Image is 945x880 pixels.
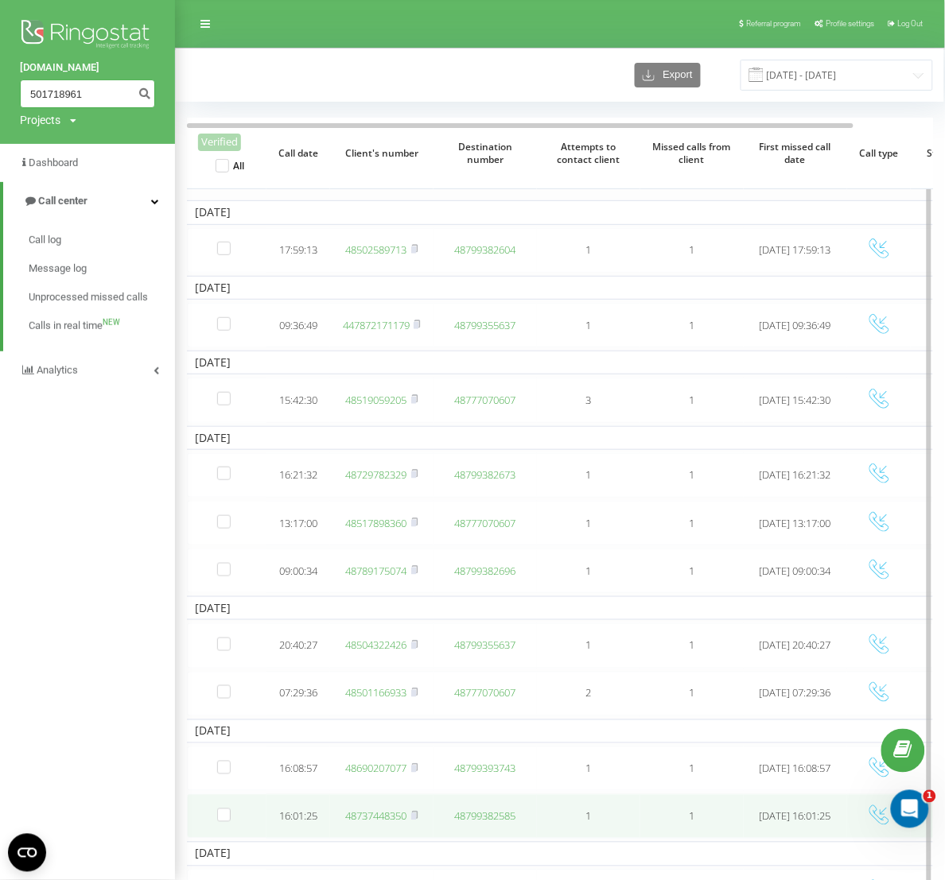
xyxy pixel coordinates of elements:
span: 1 [586,809,592,824]
a: [DOMAIN_NAME] [20,60,155,76]
td: 09:00:34 [266,549,330,593]
span: 1 [690,686,695,700]
a: 48517898360 [346,516,407,530]
a: 48501166933 [346,686,407,700]
span: [DATE] 07:29:36 [760,686,831,700]
span: Referral program [747,19,802,28]
span: [DATE] 17:59:13 [760,242,831,257]
span: 2 [586,686,592,700]
span: [DATE] 16:01:25 [760,809,831,824]
a: 48504322426 [346,638,407,653]
span: Profile settings [826,19,875,28]
span: 1 [586,516,592,530]
a: 447872171179 [343,318,410,332]
td: 13:17:00 [266,501,330,545]
a: 48777070607 [455,393,516,407]
a: 48799382696 [455,564,516,578]
span: 1 [924,790,936,803]
td: 16:01:25 [266,794,330,839]
a: 48799355637 [455,638,516,653]
a: 48799355637 [455,318,516,332]
span: Call log [29,232,61,248]
a: Calls in real timeNEW [29,312,175,340]
td: 07:29:36 [266,672,330,716]
span: 1 [690,516,695,530]
span: [DATE] 15:42:30 [760,393,831,407]
span: 1 [690,242,695,257]
span: 1 [690,762,695,776]
span: 1 [586,467,592,482]
a: 48502589713 [346,242,407,257]
td: 20:40:27 [266,623,330,668]
span: Client's number [343,147,422,160]
span: 1 [690,564,695,578]
span: [DATE] 09:36:49 [760,318,831,332]
div: Projects [20,112,60,128]
input: Search by number [20,79,155,108]
td: 09:36:49 [266,303,330,347]
a: 48789175074 [346,564,407,578]
iframe: Intercom live chat [891,790,929,828]
span: Log Out [898,19,924,28]
a: 48690207077 [346,762,407,776]
span: 3 [586,393,592,407]
a: 48799382673 [455,467,516,482]
a: 48799382585 [455,809,516,824]
a: 48777070607 [455,686,516,700]
span: [DATE] 16:21:32 [760,467,831,482]
label: All [216,159,244,173]
td: 15:42:30 [266,378,330,422]
a: 48737448350 [346,809,407,824]
a: Call center [3,182,175,220]
span: [DATE] 13:17:00 [760,516,831,530]
span: 1 [586,564,592,578]
span: Call date [277,147,320,160]
span: [DATE] 09:00:34 [760,564,831,578]
span: Call type [857,147,900,160]
a: 48729782329 [346,467,407,482]
span: Message log [29,261,87,277]
span: 1 [690,467,695,482]
span: 1 [586,638,592,653]
a: 48799382604 [455,242,516,257]
a: 48519059205 [346,393,407,407]
a: Unprocessed missed calls [29,283,175,312]
span: Destination number [446,141,525,165]
span: 1 [690,809,695,824]
a: 48799393743 [455,762,516,776]
a: Message log [29,254,175,283]
span: 1 [586,242,592,257]
td: 16:08:57 [266,746,330,791]
span: 1 [690,393,695,407]
button: Export [635,63,701,87]
span: Attempts to contact client [550,141,628,165]
span: Call center [38,195,87,207]
span: 1 [690,638,695,653]
span: Unprocessed missed calls [29,289,148,305]
span: Dashboard [29,157,78,169]
span: Export [655,69,693,81]
span: 1 [586,318,592,332]
a: 48777070607 [455,516,516,530]
span: 1 [690,318,695,332]
span: 1 [586,762,592,776]
button: Open CMP widget [8,834,46,872]
a: Call log [29,226,175,254]
span: Analytics [37,364,78,376]
td: 17:59:13 [266,228,330,273]
span: Calls in real time [29,318,103,334]
td: 16:21:32 [266,453,330,498]
span: [DATE] 16:08:57 [760,762,831,776]
img: Ringostat logo [20,16,155,56]
span: First missed call date [756,141,835,165]
span: [DATE] 20:40:27 [760,638,831,653]
span: Missed calls from client [653,141,732,165]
